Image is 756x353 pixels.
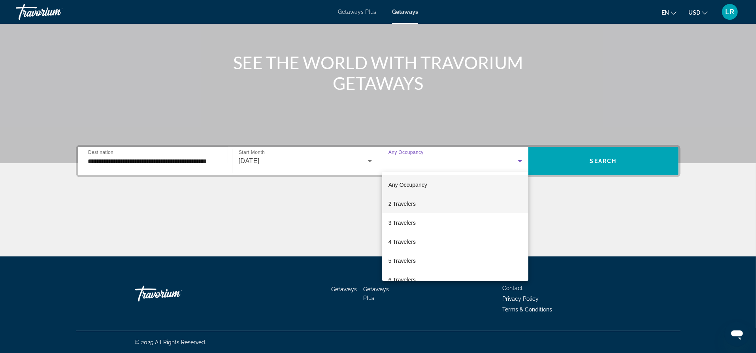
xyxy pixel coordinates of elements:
[388,199,416,209] span: 2 Travelers
[388,218,416,228] span: 3 Travelers
[388,182,427,188] span: Any Occupancy
[388,275,416,285] span: 6 Travelers
[388,256,416,266] span: 5 Travelers
[724,321,750,347] iframe: Button to launch messaging window
[388,237,416,247] span: 4 Travelers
